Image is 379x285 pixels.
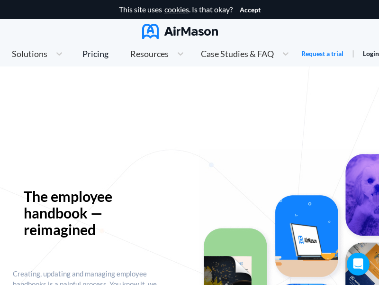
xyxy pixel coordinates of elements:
span: | [352,48,354,57]
a: Request a trial [301,49,343,58]
span: Solutions [12,49,47,58]
div: Pricing [82,49,108,58]
a: cookies [164,5,189,14]
span: Resources [130,49,169,58]
a: Login [363,49,379,57]
img: AirMason Logo [142,24,218,39]
p: The employee handbook — reimagined [24,188,148,238]
span: Case Studies & FAQ [201,49,274,58]
div: Open Intercom Messenger [347,253,370,275]
button: Accept cookies [240,6,261,14]
a: Pricing [82,45,108,62]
